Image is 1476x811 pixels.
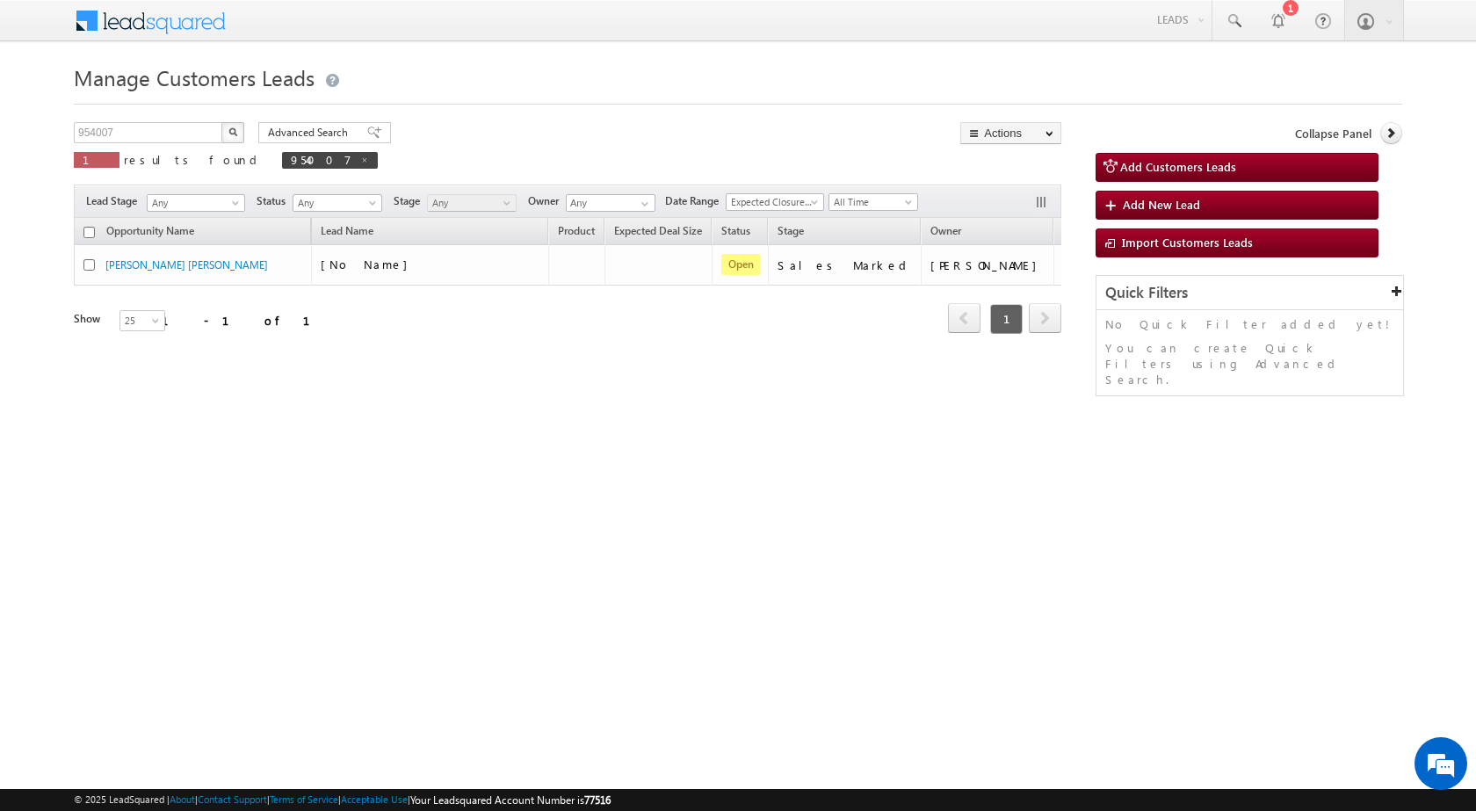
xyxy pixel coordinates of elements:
[410,793,611,807] span: Your Leadsquared Account Number is
[148,195,239,211] span: Any
[394,193,427,209] span: Stage
[727,194,818,210] span: Expected Closure Date
[558,224,595,237] span: Product
[293,195,377,211] span: Any
[828,193,918,211] a: All Time
[147,194,245,212] a: Any
[829,194,913,210] span: All Time
[1105,340,1394,387] p: You can create Quick Filters using Advanced Search.
[566,194,655,212] input: Type to Search
[74,63,315,91] span: Manage Customers Leads
[321,257,416,272] span: [No Name]
[528,193,566,209] span: Owner
[291,152,351,167] span: 954007
[769,221,813,244] a: Stage
[119,310,165,331] a: 25
[948,303,980,333] span: prev
[721,254,761,275] span: Open
[124,152,264,167] span: results found
[1054,221,1107,243] span: Actions
[86,193,144,209] span: Lead Stage
[293,194,382,212] a: Any
[341,793,408,805] a: Acceptable Use
[74,792,611,808] span: © 2025 LeadSquared | | | | |
[1122,235,1253,250] span: Import Customers Leads
[162,310,331,330] div: 1 - 1 of 1
[665,193,726,209] span: Date Range
[614,224,702,237] span: Expected Deal Size
[257,193,293,209] span: Status
[1029,305,1061,333] a: next
[778,257,913,273] div: Sales Marked
[198,793,267,805] a: Contact Support
[427,194,517,212] a: Any
[1105,316,1394,332] p: No Quick Filter added yet!
[990,304,1023,334] span: 1
[960,122,1061,144] button: Actions
[584,793,611,807] span: 77516
[726,193,824,211] a: Expected Closure Date
[605,221,711,244] a: Expected Deal Size
[74,311,105,327] div: Show
[1096,276,1403,310] div: Quick Filters
[632,195,654,213] a: Show All Items
[1123,197,1200,212] span: Add New Lead
[713,221,759,244] a: Status
[1120,159,1236,174] span: Add Customers Leads
[948,305,980,333] a: prev
[270,793,338,805] a: Terms of Service
[312,221,382,244] span: Lead Name
[930,257,1045,273] div: [PERSON_NAME]
[83,227,95,238] input: Check all records
[268,125,353,141] span: Advanced Search
[106,224,194,237] span: Opportunity Name
[98,221,203,244] a: Opportunity Name
[1029,303,1061,333] span: next
[930,224,961,237] span: Owner
[778,224,804,237] span: Stage
[83,152,111,167] span: 1
[105,258,268,272] a: [PERSON_NAME] [PERSON_NAME]
[120,313,167,329] span: 25
[170,793,195,805] a: About
[428,195,511,211] span: Any
[1295,126,1371,141] span: Collapse Panel
[228,127,237,136] img: Search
